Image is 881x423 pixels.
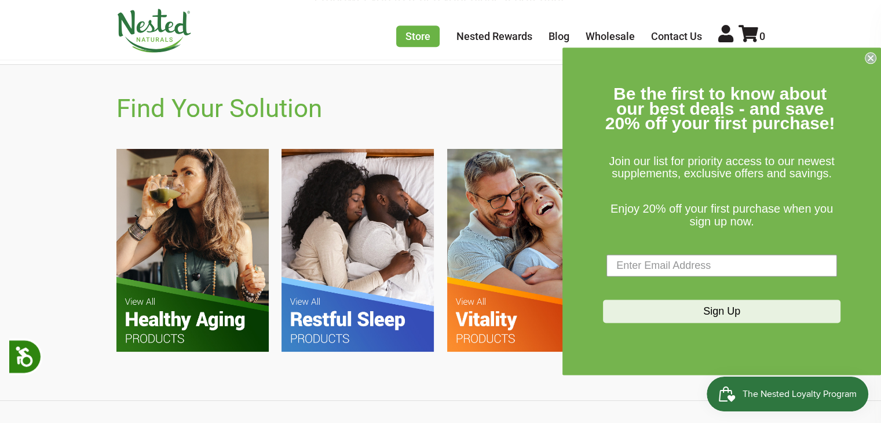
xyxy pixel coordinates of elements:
[456,30,532,42] a: Nested Rewards
[549,30,569,42] a: Blog
[611,202,833,228] span: Enjoy 20% off your first purchase when you sign up now.
[707,377,869,411] iframe: Button to open loyalty program pop-up
[651,30,702,42] a: Contact Us
[447,149,599,351] img: FYS-Vitality.jpg
[396,25,440,47] a: Store
[606,255,837,277] input: Enter Email Address
[116,94,322,123] h2: Find Your Solution
[739,30,765,42] a: 0
[609,155,834,180] span: Join our list for priority access to our newest supplements, exclusive offers and savings.
[116,9,192,53] img: Nested Naturals
[562,48,881,375] div: FLYOUT Form
[865,52,876,64] button: Close dialog
[759,30,765,42] span: 0
[282,149,434,351] img: FYS-Restful-Sleep.jpg
[603,300,840,323] button: Sign Up
[605,84,835,133] span: Be the first to know about our best deals - and save 20% off your first purchase!
[586,30,635,42] a: Wholesale
[116,149,269,351] img: FYS-Healthy-Aging.jpg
